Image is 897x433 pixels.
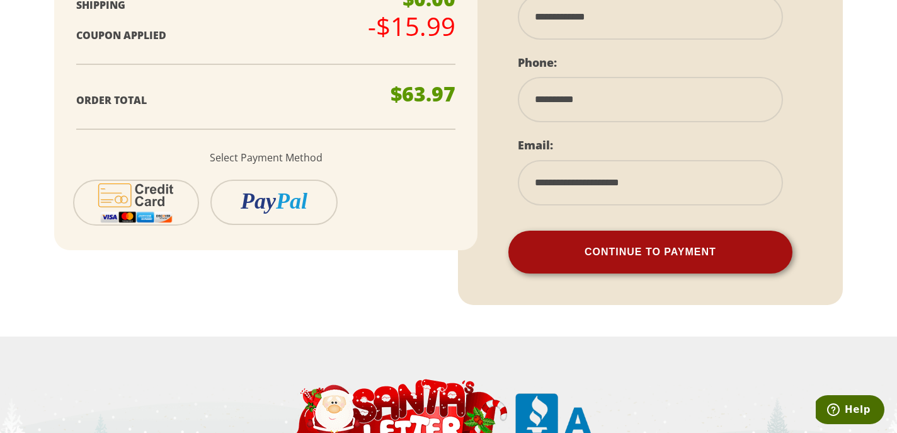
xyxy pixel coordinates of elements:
p: Select Payment Method [76,149,455,167]
button: Continue To Payment [508,231,792,274]
iframe: Opens a widget where you can find more information [816,395,884,427]
img: cc-icon-2.svg [90,181,183,224]
i: Pay [241,188,276,214]
p: Coupon Applied [76,26,389,45]
p: Order Total [76,91,389,110]
i: Pal [276,188,307,214]
label: Email: [518,137,553,153]
p: -$15.99 [368,14,455,39]
label: Phone: [518,55,557,70]
button: PayPal [210,180,338,225]
p: $63.97 [391,84,455,104]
